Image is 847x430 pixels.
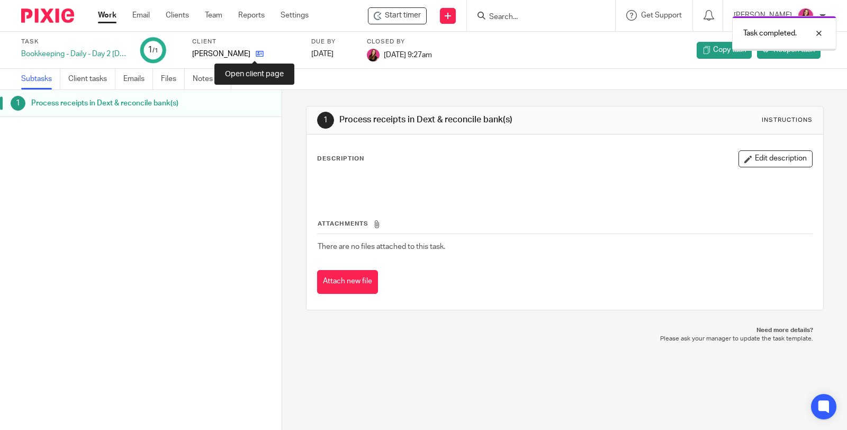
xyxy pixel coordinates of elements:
[123,69,153,89] a: Emails
[132,10,150,21] a: Email
[152,48,158,53] small: /1
[11,96,25,111] div: 1
[368,7,427,24] div: Patrick Gardiner - Bookkeeping - Daily - Day 2 Tuesday
[385,10,421,21] span: Start timer
[318,243,445,250] span: There are no files attached to this task.
[68,69,115,89] a: Client tasks
[239,69,280,89] a: Audit logs
[317,112,334,129] div: 1
[738,150,813,167] button: Edit description
[21,38,127,46] label: Task
[317,270,378,294] button: Attach new file
[21,49,127,59] div: Bookkeeping - Daily - Day 2 [DATE]
[367,38,432,46] label: Closed by
[166,10,189,21] a: Clients
[317,155,364,163] p: Description
[311,49,354,59] div: [DATE]
[21,8,74,23] img: Pixie
[98,10,116,21] a: Work
[192,49,250,59] p: [PERSON_NAME]
[193,69,231,89] a: Notes (0)
[281,10,309,21] a: Settings
[367,49,380,61] img: 21.png
[317,326,813,335] p: Need more details?
[205,10,222,21] a: Team
[31,95,191,111] h1: Process receipts in Dext & reconcile bank(s)
[21,69,60,89] a: Subtasks
[161,69,185,89] a: Files
[743,28,797,39] p: Task completed.
[317,335,813,343] p: Please ask your manager to update the task template.
[797,7,814,24] img: 21.png
[318,221,368,227] span: Attachments
[238,10,265,21] a: Reports
[192,38,298,46] label: Client
[311,38,354,46] label: Due by
[148,44,158,56] div: 1
[384,51,432,58] span: [DATE] 9:27am
[339,114,587,126] h1: Process receipts in Dext & reconcile bank(s)
[762,116,813,124] div: Instructions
